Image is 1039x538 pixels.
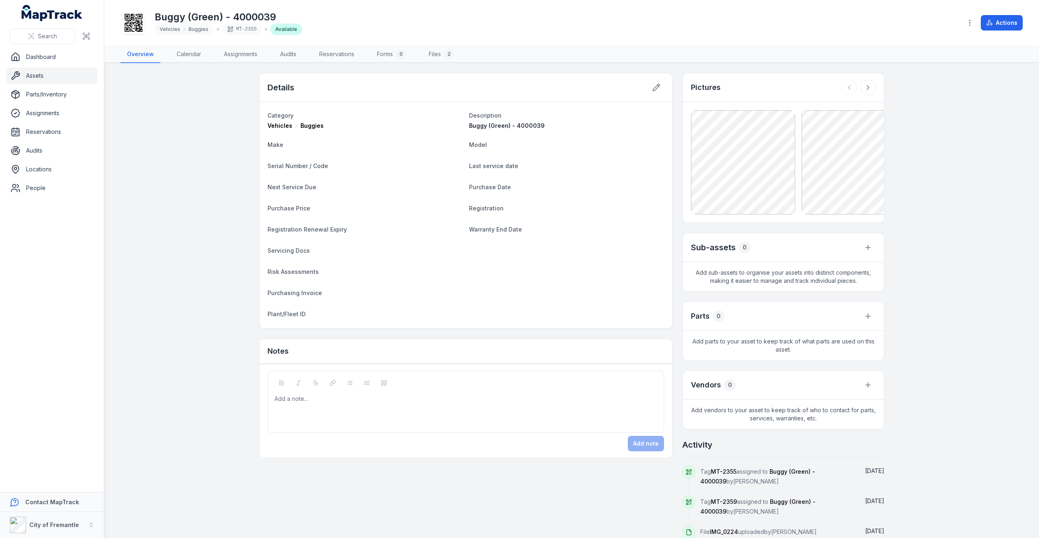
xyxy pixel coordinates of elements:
[865,467,884,474] span: [DATE]
[711,498,737,505] span: MT-2359
[682,439,712,451] h2: Activity
[25,499,79,505] strong: Contact MapTrack
[691,242,736,253] h2: Sub-assets
[267,268,319,275] span: Risk Assessments
[10,28,75,44] button: Search
[469,122,545,129] span: Buggy (Green) - 4000039
[160,26,180,33] span: Vehicles
[155,11,302,24] h1: Buggy (Green) - 4000039
[222,24,261,35] div: MT-2355
[710,528,738,535] span: IMG_0224
[7,86,97,103] a: Parts/Inventory
[683,262,884,291] span: Add sub-assets to organise your assets into distinct components, making it easier to manage and t...
[267,226,347,233] span: Registration Renewal Expiry
[313,46,361,63] a: Reservations
[700,528,817,535] span: File uploaded by [PERSON_NAME]
[691,82,721,93] h3: Pictures
[7,124,97,140] a: Reservations
[724,379,736,391] div: 0
[469,205,504,212] span: Registration
[267,184,316,190] span: Next Service Due
[267,289,322,296] span: Purchasing Invoice
[29,521,79,528] strong: City of Fremantle
[711,468,737,475] span: MT-2355
[267,141,283,148] span: Make
[7,180,97,196] a: People
[469,184,511,190] span: Purchase Date
[267,122,292,130] span: Vehicles
[270,24,302,35] div: Available
[7,49,97,65] a: Dashboard
[469,226,522,233] span: Warranty End Date
[700,468,815,485] span: Tag assigned to by [PERSON_NAME]
[865,467,884,474] time: 03/10/2025, 10:11:32 am
[7,68,97,84] a: Assets
[713,311,724,322] div: 0
[469,141,487,148] span: Model
[274,46,303,63] a: Audits
[22,5,83,21] a: MapTrack
[700,498,815,515] span: Tag assigned to by [PERSON_NAME]
[267,82,294,93] h2: Details
[683,400,884,429] span: Add vendors to your asset to keep track of who to contact for parts, services, warranties, etc.
[865,497,884,504] span: [DATE]
[981,15,1023,31] button: Actions
[267,205,310,212] span: Purchase Price
[7,142,97,159] a: Audits
[691,311,710,322] h3: Parts
[267,346,289,357] h3: Notes
[217,46,264,63] a: Assignments
[370,46,412,63] a: Forms0
[300,122,324,130] span: Buggies
[121,46,160,63] a: Overview
[683,331,884,360] span: Add parts to your asset to keep track of what parts are used on this asset.
[396,49,406,59] div: 0
[739,242,750,253] div: 0
[170,46,208,63] a: Calendar
[469,162,518,169] span: Last service date
[865,527,884,534] span: [DATE]
[38,32,57,40] span: Search
[267,311,306,317] span: Plant/Fleet ID
[469,112,502,119] span: Description
[267,247,310,254] span: Servicing Docs
[7,161,97,177] a: Locations
[189,26,208,33] span: Buggies
[422,46,460,63] a: Files2
[267,162,328,169] span: Serial Number / Code
[267,112,294,119] span: Category
[691,379,721,391] h3: Vendors
[7,105,97,121] a: Assignments
[865,497,884,504] time: 03/10/2025, 9:26:22 am
[444,49,454,59] div: 2
[865,527,884,534] time: 23/09/2025, 6:07:20 pm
